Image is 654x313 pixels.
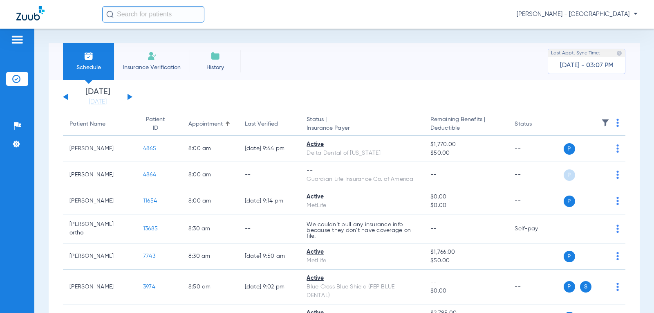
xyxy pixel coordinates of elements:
img: Search Icon [106,11,114,18]
span: Insurance Payer [307,124,417,133]
div: Delta Dental of [US_STATE] [307,149,417,158]
span: $1,770.00 [430,140,502,149]
img: group-dot-blue.svg [616,144,619,153]
td: [DATE] 9:50 AM [238,243,300,270]
img: group-dot-blue.svg [616,283,619,291]
span: -- [430,226,437,232]
div: Last Verified [245,120,278,128]
span: P [564,143,575,155]
span: P [564,281,575,293]
img: group-dot-blue.svg [616,197,619,205]
li: [DATE] [73,88,122,106]
span: Insurance Verification [120,63,184,72]
td: 8:30 AM [182,243,238,270]
div: Blue Cross Blue Shield (FEP BLUE DENTAL) [307,283,417,300]
td: [DATE] 9:44 PM [238,136,300,162]
div: -- [307,167,417,175]
span: Deductible [430,124,502,133]
span: $0.00 [430,201,502,210]
td: Self-pay [508,214,563,243]
div: MetLife [307,257,417,265]
td: [PERSON_NAME] [63,136,137,162]
span: $50.00 [430,257,502,265]
span: 3974 [143,284,155,290]
div: Patient ID [143,115,168,133]
p: We couldn’t pull any insurance info because they don’t have coverage on file. [307,222,417,239]
td: [PERSON_NAME] [63,270,137,304]
span: Last Appt. Sync Time: [551,49,600,57]
img: filter.svg [601,119,609,127]
img: Manual Insurance Verification [147,51,157,61]
div: Patient Name [69,120,105,128]
img: group-dot-blue.svg [616,225,619,233]
span: 4865 [143,146,156,151]
td: [PERSON_NAME] [63,243,137,270]
div: Active [307,274,417,283]
td: -- [508,270,563,304]
img: last sync help info [616,50,622,56]
a: [DATE] [73,98,122,106]
img: Schedule [84,51,94,61]
span: P [564,251,575,262]
span: S [580,281,591,293]
span: 4864 [143,172,156,178]
span: $0.00 [430,193,502,201]
td: [PERSON_NAME]-ortho [63,214,137,243]
span: -- [430,172,437,178]
span: [PERSON_NAME] - [GEOGRAPHIC_DATA] [517,10,638,18]
span: History [196,63,235,72]
div: Appointment [188,120,232,128]
th: Status [508,113,563,136]
td: -- [238,214,300,243]
span: [DATE] - 03:07 PM [560,61,614,70]
th: Status | [300,113,424,136]
img: Zuub Logo [16,6,45,20]
td: 8:50 AM [182,270,238,304]
td: [DATE] 9:02 PM [238,270,300,304]
span: 11654 [143,198,157,204]
input: Search for patients [102,6,204,23]
span: P [564,196,575,207]
div: Appointment [188,120,223,128]
img: group-dot-blue.svg [616,252,619,260]
img: History [211,51,220,61]
td: -- [508,243,563,270]
td: [PERSON_NAME] [63,188,137,214]
span: Schedule [69,63,108,72]
span: 7743 [143,253,155,259]
td: 8:00 AM [182,136,238,162]
div: Active [307,140,417,149]
span: 13685 [143,226,158,232]
img: group-dot-blue.svg [616,171,619,179]
td: 8:00 AM [182,188,238,214]
span: $0.00 [430,287,502,295]
div: Active [307,248,417,257]
td: 8:00 AM [182,162,238,188]
img: group-dot-blue.svg [616,119,619,127]
div: Active [307,193,417,201]
td: 8:30 AM [182,214,238,243]
td: -- [508,188,563,214]
div: MetLife [307,201,417,210]
img: hamburger-icon [11,35,24,45]
td: [DATE] 9:14 PM [238,188,300,214]
td: -- [238,162,300,188]
div: Last Verified [245,120,294,128]
div: Guardian Life Insurance Co. of America [307,175,417,184]
span: P [564,169,575,181]
div: Patient ID [143,115,175,133]
td: -- [508,162,563,188]
td: [PERSON_NAME] [63,162,137,188]
td: -- [508,136,563,162]
span: -- [430,278,502,287]
span: $1,766.00 [430,248,502,257]
span: $50.00 [430,149,502,158]
th: Remaining Benefits | [424,113,508,136]
div: Patient Name [69,120,130,128]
